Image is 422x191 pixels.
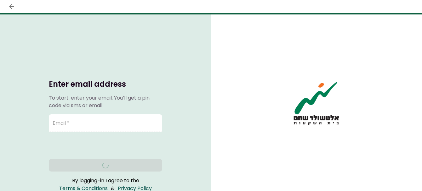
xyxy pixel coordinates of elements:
[6,1,17,12] button: back
[49,177,162,184] div: By logging-in I agree to the
[49,94,162,109] div: To start, enter your email. You’ll get a pin code via sms or email
[289,80,343,126] img: AIO logo
[49,79,162,89] h1: Enter email address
